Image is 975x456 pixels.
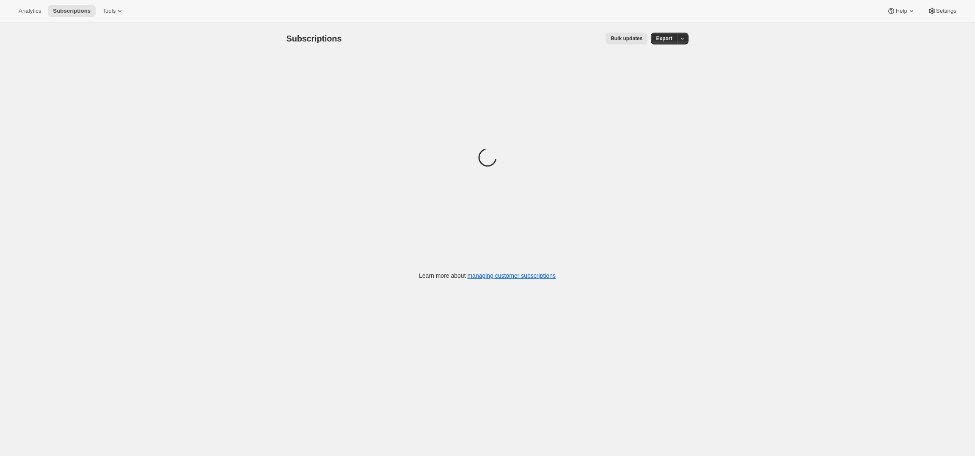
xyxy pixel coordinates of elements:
span: Subscriptions [286,34,342,43]
button: Analytics [14,5,46,17]
button: Tools [97,5,129,17]
button: Help [882,5,920,17]
span: Help [895,8,907,14]
a: managing customer subscriptions [467,272,556,279]
span: Analytics [19,8,41,14]
span: Subscriptions [53,8,91,14]
button: Export [651,33,677,44]
span: Bulk updates [611,35,642,42]
span: Export [656,35,672,42]
button: Subscriptions [48,5,96,17]
button: Bulk updates [606,33,647,44]
span: Tools [102,8,116,14]
p: Learn more about [419,271,556,280]
button: Settings [923,5,961,17]
span: Settings [936,8,956,14]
